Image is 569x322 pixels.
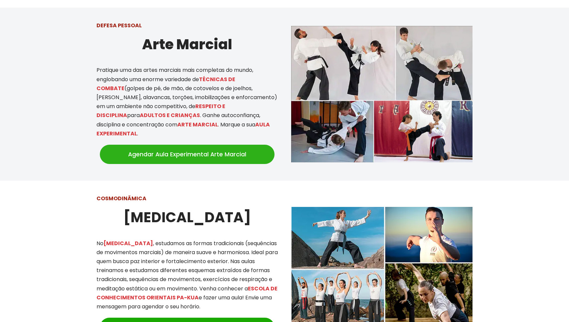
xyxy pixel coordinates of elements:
mark: [MEDICAL_DATA] [103,240,153,247]
p: Pratique uma das artes marciais mais completas do mundo, englobando uma enorme variedade de (golp... [96,66,278,138]
mark: AULA EXPERIMENTAL [96,121,270,137]
mark: ADULTOS E CRIANÇAS [140,111,200,119]
strong: DEFESA PESSOAL [96,22,142,29]
h2: Arte Marcial [96,33,278,56]
p: No , estudamos as formas tradicionais (sequências de movimentos marciais) de maneira suave e harm... [96,239,278,311]
mark: TÉCNICAS DE COMBATE [96,76,235,92]
a: Agendar Aula Experimental Arte Marcial [100,145,275,164]
mark: ARTE MARCIAL [177,121,218,128]
strong: COSMODINÃMICA [96,195,146,202]
strong: [MEDICAL_DATA] [123,208,251,227]
mark: ESCOLA DE CONHECIMENTOS ORIENTAIS PA-KUA [96,285,278,301]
